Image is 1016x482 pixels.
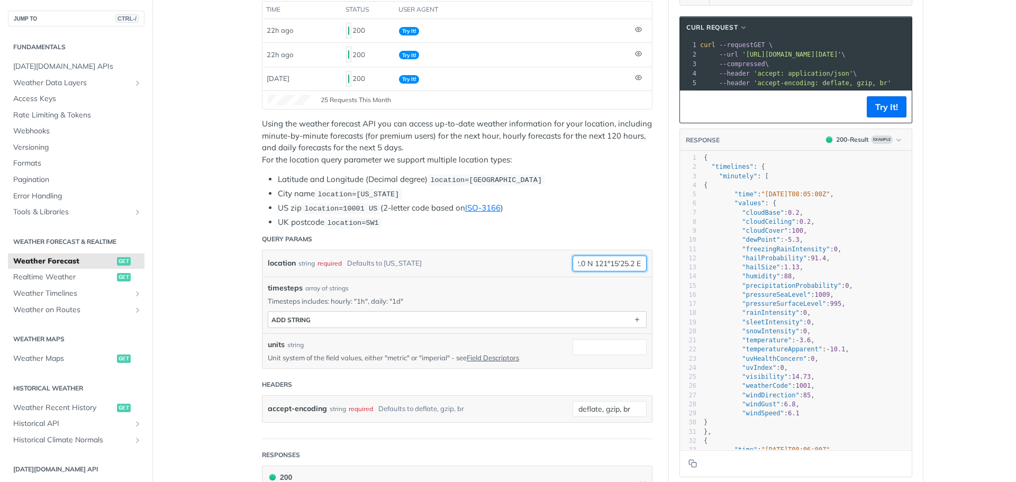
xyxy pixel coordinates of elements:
[704,300,845,307] span: : ,
[8,286,144,302] a: Weather TimelinesShow subpages for Weather Timelines
[8,188,144,204] a: Error Handling
[262,118,652,166] p: Using the weather forecast API you can access up-to-date weather information for your location, i...
[13,142,142,153] span: Versioning
[742,382,792,389] span: "weatherCode"
[13,256,114,267] span: Weather Forecast
[680,59,698,69] div: 3
[719,60,765,68] span: --compressed
[8,11,144,26] button: JUMP TOCTRL-/
[278,216,652,229] li: UK postcode
[686,23,738,32] span: cURL Request
[268,353,557,362] p: Unit system of the field values, either "metric" or "imperial" - see
[742,282,841,289] span: "precipitationProbability"
[834,245,838,253] span: 0
[811,254,826,262] span: 91.4
[346,22,391,40] div: 200
[680,318,696,327] div: 19
[795,337,799,344] span: -
[680,153,696,162] div: 1
[287,340,304,350] div: string
[742,263,780,271] span: "hailSize"
[800,337,811,344] span: 3.6
[680,217,696,226] div: 8
[13,110,142,121] span: Rate Limiting & Tokens
[117,354,131,363] span: get
[133,289,142,298] button: Show subpages for Weather Timelines
[680,181,696,190] div: 4
[305,284,349,293] div: array of strings
[298,256,315,271] div: string
[680,172,696,181] div: 3
[845,282,849,289] span: 0
[680,263,696,272] div: 13
[321,95,391,105] span: 25 Requests This Month
[680,391,696,400] div: 27
[8,204,144,220] a: Tools & LibrariesShow subpages for Tools & Libraries
[742,355,807,362] span: "uvHealthConcern"
[685,135,720,145] button: RESPONSE
[704,410,800,417] span: :
[680,436,696,445] div: 32
[267,50,293,59] span: 22h ago
[704,428,712,435] span: },
[8,334,144,344] h2: Weather Maps
[792,227,803,234] span: 100
[704,263,803,271] span: : ,
[346,70,391,88] div: 200
[807,319,811,326] span: 0
[704,227,807,234] span: : ,
[704,272,796,280] span: : ,
[784,401,796,408] span: 6.8
[704,190,834,198] span: : ,
[742,319,803,326] span: "sleetIntensity"
[8,75,144,91] a: Weather Data LayersShow subpages for Weather Data Layers
[742,328,799,335] span: "snowIntensity"
[821,134,906,145] button: 200200-ResultExample
[467,353,519,362] a: Field Descriptors
[826,137,832,143] span: 200
[680,336,696,345] div: 21
[317,256,342,271] div: required
[342,2,395,19] th: status
[133,420,142,428] button: Show subpages for Historical API
[262,450,300,460] div: Responses
[704,291,834,298] span: : ,
[8,269,144,285] a: Realtime Weatherget
[348,50,349,59] span: 200
[800,218,811,225] span: 0.2
[349,401,373,416] div: required
[704,328,811,335] span: : ,
[680,381,696,390] div: 26
[742,309,799,316] span: "rainIntensity"
[13,94,142,104] span: Access Keys
[262,2,342,19] th: time
[704,282,853,289] span: : ,
[680,345,696,354] div: 22
[680,162,696,171] div: 2
[8,302,144,318] a: Weather on RoutesShow subpages for Weather on Routes
[278,188,652,200] li: City name
[754,70,853,77] span: 'accept: application/json'
[742,337,792,344] span: "temperature"
[704,319,815,326] span: : ,
[13,78,131,88] span: Weather Data Layers
[719,41,754,49] span: --request
[719,70,750,77] span: --header
[711,163,753,170] span: "timelines"
[304,205,377,213] span: location=10001 US
[680,363,696,372] div: 24
[700,60,769,68] span: \
[330,401,346,416] div: string
[704,382,815,389] span: : ,
[719,172,757,180] span: "minutely"
[268,339,285,350] label: units
[267,74,289,83] span: [DATE]
[704,337,815,344] span: : ,
[117,273,131,281] span: get
[704,236,803,243] span: : ,
[347,256,422,271] div: Defaults to [US_STATE]
[680,245,696,254] div: 11
[680,445,696,454] div: 33
[704,373,815,380] span: : ,
[8,400,144,416] a: Weather Recent Historyget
